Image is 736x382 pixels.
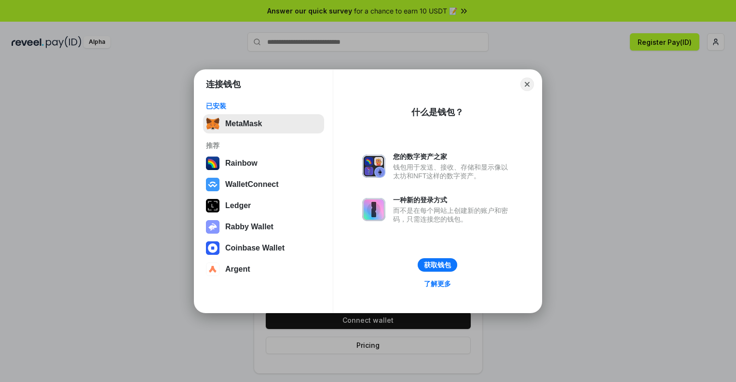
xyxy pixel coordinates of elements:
img: svg+xml,%3Csvg%20width%3D%2228%22%20height%3D%2228%22%20viewBox%3D%220%200%2028%2028%22%20fill%3D... [206,263,219,276]
img: svg+xml,%3Csvg%20width%3D%22120%22%20height%3D%22120%22%20viewBox%3D%220%200%20120%20120%22%20fil... [206,157,219,170]
div: 推荐 [206,141,321,150]
img: svg+xml,%3Csvg%20fill%3D%22none%22%20height%3D%2233%22%20viewBox%3D%220%200%2035%2033%22%20width%... [206,117,219,131]
div: 了解更多 [424,279,451,288]
button: 获取钱包 [418,258,457,272]
div: WalletConnect [225,180,279,189]
div: 一种新的登录方式 [393,196,513,204]
div: Coinbase Wallet [225,244,285,252]
div: 钱包用于发送、接收、存储和显示像以太坊和NFT这样的数字资产。 [393,163,513,180]
button: Rabby Wallet [203,217,324,237]
img: svg+xml,%3Csvg%20xmlns%3D%22http%3A%2F%2Fwww.w3.org%2F2000%2Fsvg%22%20width%3D%2228%22%20height%3... [206,199,219,212]
div: Rabby Wallet [225,223,273,231]
div: 而不是在每个网站上创建新的账户和密码，只需连接您的钱包。 [393,206,513,224]
button: MetaMask [203,114,324,133]
img: svg+xml,%3Csvg%20xmlns%3D%22http%3A%2F%2Fwww.w3.org%2F2000%2Fsvg%22%20fill%3D%22none%22%20viewBox... [206,220,219,234]
div: 什么是钱包？ [411,106,463,118]
button: Rainbow [203,154,324,173]
button: Close [520,78,534,91]
div: Rainbow [225,159,258,168]
div: Argent [225,265,250,274]
button: Ledger [203,196,324,215]
div: 您的数字资产之家 [393,152,513,161]
a: 了解更多 [418,277,457,290]
button: Coinbase Wallet [203,238,324,258]
div: 已安装 [206,102,321,110]
img: svg+xml,%3Csvg%20width%3D%2228%22%20height%3D%2228%22%20viewBox%3D%220%200%2028%2028%22%20fill%3D... [206,178,219,191]
img: svg+xml,%3Csvg%20width%3D%2228%22%20height%3D%2228%22%20viewBox%3D%220%200%2028%2028%22%20fill%3D... [206,241,219,255]
img: svg+xml,%3Csvg%20xmlns%3D%22http%3A%2F%2Fwww.w3.org%2F2000%2Fsvg%22%20fill%3D%22none%22%20viewBox... [362,155,385,178]
div: Ledger [225,201,251,210]
img: svg+xml,%3Csvg%20xmlns%3D%22http%3A%2F%2Fwww.w3.org%2F2000%2Fsvg%22%20fill%3D%22none%22%20viewBox... [362,198,385,221]
div: 获取钱包 [424,261,451,269]
h1: 连接钱包 [206,79,241,90]
button: WalletConnect [203,175,324,194]
button: Argent [203,260,324,279]
div: MetaMask [225,119,262,128]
